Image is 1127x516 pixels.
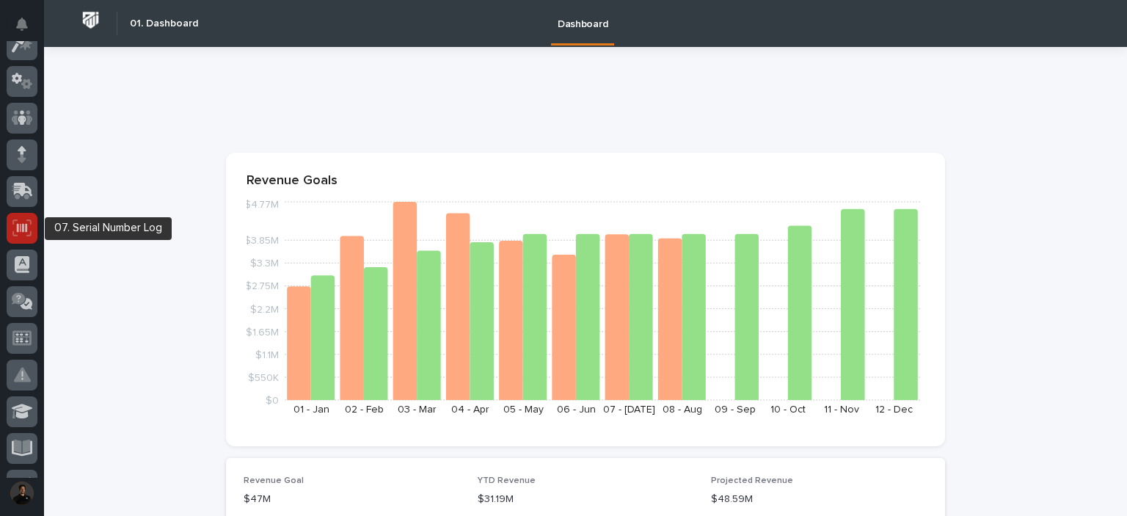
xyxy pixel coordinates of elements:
div: Notifications [18,18,37,41]
h2: 01. Dashboard [130,18,198,30]
text: 04 - Apr [451,404,489,415]
img: Workspace Logo [77,7,104,34]
text: 01 - Jan [293,404,329,415]
tspan: $3.85M [244,236,279,246]
tspan: $4.77M [244,200,279,210]
text: 10 - Oct [770,404,806,415]
button: Notifications [7,9,37,40]
tspan: $550K [248,372,279,382]
text: 11 - Nov [824,404,859,415]
tspan: $3.3M [250,258,279,269]
p: $48.59M [711,492,927,507]
p: $31.19M [478,492,694,507]
tspan: $0 [266,396,279,406]
p: Revenue Goals [247,173,924,189]
span: Revenue Goal [244,476,304,485]
text: 12 - Dec [875,404,913,415]
span: Projected Revenue [711,476,793,485]
tspan: $2.2M [250,304,279,314]
tspan: $1.65M [246,327,279,337]
text: 08 - Aug [663,404,702,415]
span: YTD Revenue [478,476,536,485]
text: 07 - [DATE] [603,404,655,415]
text: 05 - May [503,404,544,415]
text: 09 - Sep [715,404,756,415]
tspan: $2.75M [245,281,279,291]
tspan: $1.1M [255,349,279,360]
text: 06 - Jun [557,404,596,415]
text: 02 - Feb [345,404,384,415]
text: 03 - Mar [398,404,437,415]
button: users-avatar [7,478,37,509]
p: $47M [244,492,460,507]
